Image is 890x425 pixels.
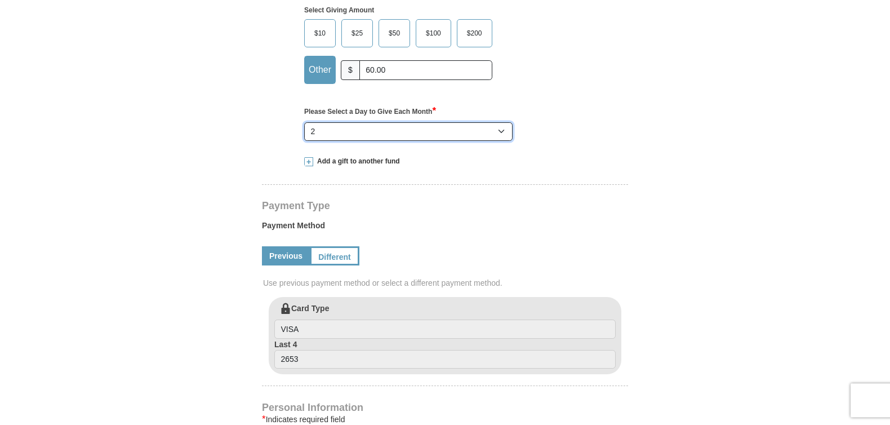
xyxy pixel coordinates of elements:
[304,6,374,14] strong: Select Giving Amount
[420,25,447,42] span: $100
[341,60,360,80] span: $
[263,277,629,289] span: Use previous payment method or select a different payment method.
[304,108,436,116] strong: Please Select a Day to Give Each Month
[346,25,368,42] span: $25
[383,25,406,42] span: $50
[274,339,616,369] label: Last 4
[313,157,400,166] span: Add a gift to another fund
[274,350,616,369] input: Last 4
[305,56,335,83] label: Other
[262,220,628,237] label: Payment Method
[274,320,616,339] input: Card Type
[262,246,310,265] a: Previous
[309,25,331,42] span: $10
[461,25,488,42] span: $200
[262,403,628,412] h4: Personal Information
[274,303,616,339] label: Card Type
[310,246,359,265] a: Different
[262,201,628,210] h4: Payment Type
[359,60,492,80] input: Other Amount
